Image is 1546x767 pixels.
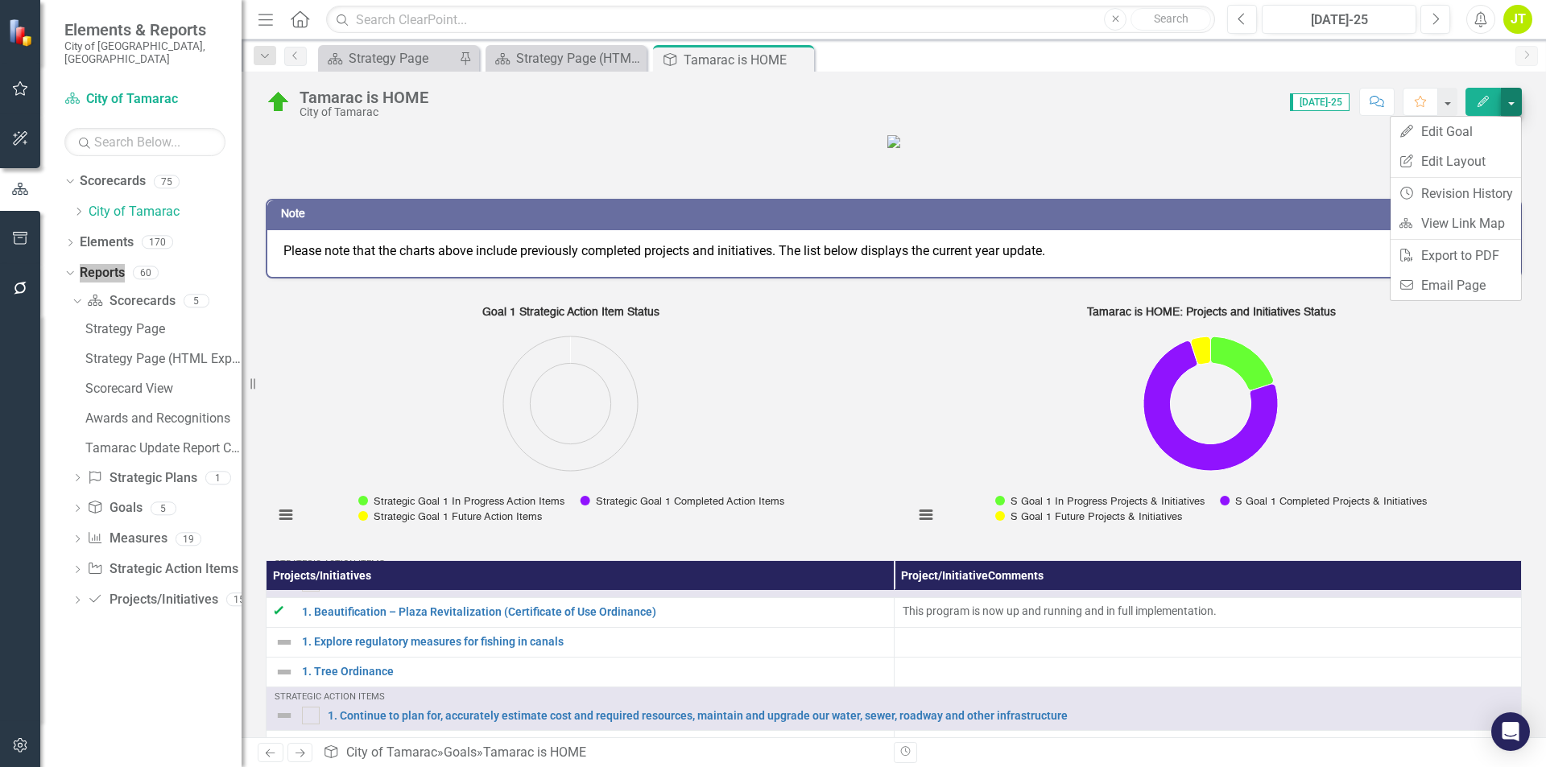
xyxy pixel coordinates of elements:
[64,20,225,39] span: Elements & Reports
[81,376,242,402] a: Scorecard View
[87,591,217,609] a: Projects/Initiatives
[266,89,291,115] img: In Progress
[358,495,563,507] button: Show Strategic Goal 1 In Progress Action Items
[184,294,209,307] div: 5
[300,106,428,118] div: City of Tamarac
[1503,5,1532,34] button: JT
[1391,241,1521,270] a: Export to PDF
[887,135,900,148] img: mceclip5.png
[1391,117,1521,146] a: Edit Goal
[133,266,159,280] div: 60
[1391,270,1521,300] a: Email Page
[894,628,1522,658] td: Double-Click to Edit
[1191,337,1210,365] path: S Goal 1 Future Projects & Initiatives, 2.
[358,510,539,522] button: Show Strategic Goal 1 Future Action Items
[1131,8,1211,31] button: Search
[1391,179,1521,208] a: Revision History
[1086,307,1336,319] text: Tamarac is HOME: Projects and Initiatives Status
[346,744,437,760] a: City of Tamarac
[275,692,1513,702] div: Strategic Action Items
[85,381,242,396] div: Scorecard View
[267,687,1522,731] td: Double-Click to Edit Right Click for Context Menu
[275,633,294,652] img: Not Defined
[1491,712,1530,751] div: Open Intercom Messenger
[275,662,294,682] img: Not Defined
[85,352,242,366] div: Strategy Page (HTML Export)
[915,504,937,526] button: View chart menu, Tamarac is HOME: Projects and Initiatives Status
[684,50,810,70] div: Tamarac is HOME
[64,39,225,66] small: City of [GEOGRAPHIC_DATA], [GEOGRAPHIC_DATA]
[444,744,477,760] a: Goals
[81,316,242,342] a: Strategy Page
[995,495,1202,507] button: Show S Goal 1 In Progress Projects & Initiatives
[323,744,882,762] div: » »
[64,128,225,156] input: Search Below...
[349,48,455,68] div: Strategy Page
[266,299,875,540] svg: Interactive chart
[85,322,242,336] div: Strategy Page
[894,658,1522,687] td: Double-Click to Edit
[281,208,1512,221] h3: Note
[226,593,252,607] div: 15
[87,292,175,311] a: Scorecards
[275,706,294,725] img: Not Defined
[151,501,176,515] div: 5
[1262,5,1416,34] button: [DATE]-25
[85,411,242,426] div: Awards and Recognitions
[995,510,1180,522] button: Show S Goal 1 Future Projects & Initiatives
[81,346,242,372] a: Strategy Page (HTML Export)
[483,744,586,760] div: Tamarac is HOME
[8,19,36,47] img: ClearPoint Strategy
[516,48,643,68] div: Strategy Page (HTML Export)
[283,243,1045,258] span: Please note that the charts above include previously completed projects and initiatives. The list...
[1220,495,1424,507] button: Show S Goal 1 Completed Projects & Initiatives
[87,530,167,548] a: Measures
[903,603,1514,619] p: This program is now up and running and in full implementation.
[302,636,886,648] a: 1. Explore regulatory measures for fishing in canals
[275,603,294,622] img: Complete
[64,90,225,109] a: City of Tamarac
[906,299,1515,540] svg: Interactive chart
[176,532,201,546] div: 19
[275,504,297,526] button: View chart menu, Goal 1 Strategic Action Item Status
[1143,341,1278,471] path: S Goal 1 Completed Projects & Initiatives, 30.
[1290,93,1350,111] span: [DATE]-25
[267,658,895,687] td: Double-Click to Edit Right Click for Context Menu
[81,406,242,431] a: Awards and Recognitions
[87,469,196,488] a: Strategic Plans
[894,598,1522,628] td: Double-Click to Edit
[1154,12,1188,25] span: Search
[906,299,1522,540] div: Tamarac is HOME: Projects and Initiatives Status. Highcharts interactive chart.
[266,299,882,540] div: Goal 1 Strategic Action Item Status. Highcharts interactive chart.
[302,666,886,678] a: 1. Tree Ordinance
[81,435,242,461] a: Tamarac Update Report Cover Page
[267,628,895,658] td: Double-Click to Edit Right Click for Context Menu
[80,264,125,282] a: Reports
[581,495,782,507] button: Show Strategic Goal 1 Completed Action Items
[1267,10,1411,30] div: [DATE]-25
[80,233,134,252] a: Elements
[300,89,428,106] div: Tamarac is HOME
[89,203,242,221] a: City of Tamarac
[490,48,643,68] a: Strategy Page (HTML Export)
[1210,337,1273,391] path: S Goal 1 In Progress Projects & Initiatives, 8.
[322,48,455,68] a: Strategy Page
[205,471,231,485] div: 1
[142,236,173,249] div: 170
[302,606,886,618] a: 1. Beautification – Plaza Revitalization (Certificate of Use Ordinance)
[1391,208,1521,238] a: View Link Map
[326,6,1215,34] input: Search ClearPoint...
[80,172,146,191] a: Scorecards
[85,441,242,456] div: Tamarac Update Report Cover Page
[87,560,238,579] a: Strategic Action Items
[275,736,294,755] img: In Progress
[482,307,659,319] text: Goal 1 Strategic Action Item Status
[154,175,180,188] div: 75
[87,499,142,518] a: Goals
[267,598,895,628] td: Double-Click to Edit Right Click for Context Menu
[328,710,1513,722] a: 1. Continue to plan for, accurately estimate cost and required resources, maintain and upgrade ou...
[1391,146,1521,176] a: Edit Layout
